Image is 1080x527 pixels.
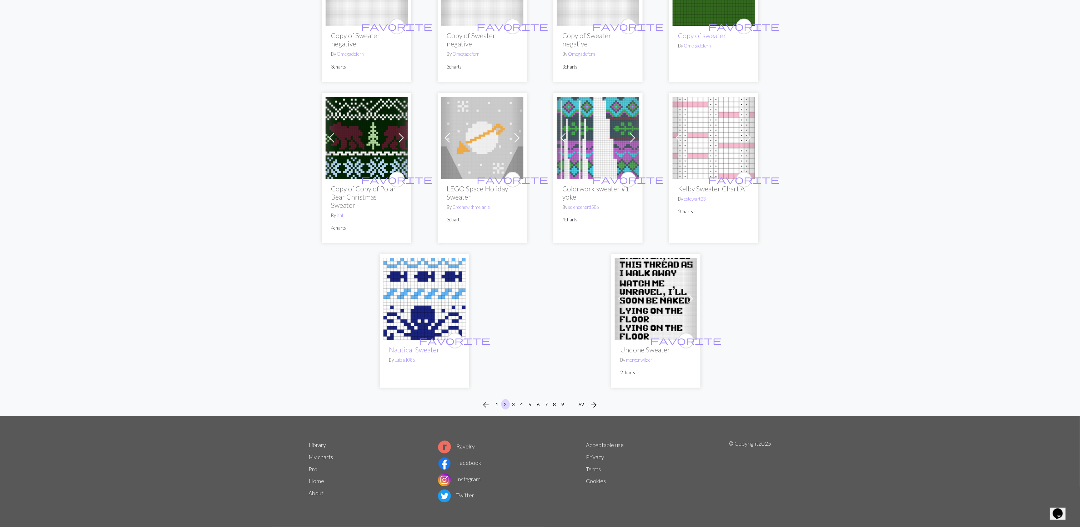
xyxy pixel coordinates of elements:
a: Facebook [438,459,482,466]
button: Next [587,399,601,411]
p: By [331,51,402,57]
i: favourite [361,19,433,34]
a: Omegadefern [453,51,480,57]
button: 2 [501,399,510,410]
i: Next [590,401,598,409]
a: Crochewithmelanie [453,204,490,210]
nav: Page navigation [479,399,601,411]
p: 2 charts [678,208,749,215]
p: By [447,51,518,57]
button: 5 [526,399,534,410]
span: favorite [708,21,780,32]
button: favourite [621,172,636,187]
p: By [389,357,460,363]
button: favourite [505,19,521,34]
a: mergenwilder [626,357,653,363]
a: Library [309,441,326,448]
h2: Copy of Copy of Polar Bear Christmas Sweater [331,185,402,209]
img: Twitter logo [438,490,451,502]
a: Omegadefern [337,51,364,57]
a: Kelby Sweater Chart A [673,134,755,140]
i: favourite [419,333,491,348]
p: By [563,51,633,57]
button: favourite [505,172,521,187]
span: favorite [361,21,433,32]
span: favorite [593,174,664,185]
iframe: chat widget [1050,498,1073,520]
a: Ravelry [438,443,475,450]
a: Home [309,477,325,484]
a: Omegadefern [684,43,711,49]
span: favorite [593,21,664,32]
img: Facebook logo [438,457,451,470]
p: 3 charts [563,64,633,70]
button: favourite [736,172,752,187]
span: favorite [361,174,433,185]
button: favourite [389,172,405,187]
a: sciencenerd586 [568,204,599,210]
button: favourite [678,333,694,348]
img: Bear Beanie [326,97,408,179]
p: By [447,204,518,211]
a: Kat [337,212,344,218]
button: favourite [447,333,463,348]
img: Undone - Front [615,258,697,340]
a: Pro [309,466,318,472]
a: Luiza1086 [395,357,415,363]
h2: Copy of Sweater negative [563,31,633,48]
a: estewart23 [684,196,706,202]
p: By [621,357,691,363]
span: favorite [477,174,548,185]
p: 3 charts [447,216,518,223]
a: Instagram [438,476,481,482]
button: 1 [493,399,502,410]
h2: Kelby Sweater Chart A [678,185,749,193]
img: Kelby Sweater Chart A [673,97,755,179]
i: Previous [482,401,491,409]
h2: Colorwork sweater #1 yoke [563,185,633,201]
a: About [309,490,324,496]
a: Acceptable use [586,441,624,448]
button: 7 [542,399,551,410]
button: 8 [551,399,559,410]
i: favourite [650,333,722,348]
a: Nautical Sweater [383,295,466,301]
i: favourite [477,172,548,187]
p: 4 charts [331,225,402,231]
a: Colorwork sweater #1 yoke [557,134,639,140]
p: © Copyright 2025 [729,439,772,504]
p: By [678,196,749,202]
span: favorite [650,335,722,346]
a: Terms [586,466,601,472]
p: 4 charts [563,216,633,223]
h2: Copy of Sweater negative [447,31,518,48]
a: Privacy [586,453,604,460]
a: My charts [309,453,333,460]
button: 4 [518,399,526,410]
span: favorite [419,335,491,346]
a: Nautical Sweater [389,346,440,354]
a: Undone - Front [615,295,697,301]
p: By [331,212,402,219]
span: arrow_forward [590,400,598,410]
button: favourite [621,19,636,34]
h2: Copy of Sweater negative [331,31,402,48]
i: favourite [593,19,664,34]
span: arrow_back [482,400,491,410]
p: 3 charts [331,64,402,70]
a: Copy of sweater [678,31,727,40]
i: favourite [361,172,433,187]
a: Bear Beanie [326,134,408,140]
button: Previous [479,399,493,411]
a: Omegadefern [568,51,596,57]
i: favourite [708,172,780,187]
span: favorite [708,174,780,185]
h2: Undone Sweater [621,346,691,354]
button: 9 [559,399,567,410]
button: 3 [509,399,518,410]
i: favourite [593,172,664,187]
p: 2 charts [621,369,691,376]
a: Cookies [586,477,606,484]
p: 3 charts [447,64,518,70]
img: Instagram logo [438,473,451,486]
